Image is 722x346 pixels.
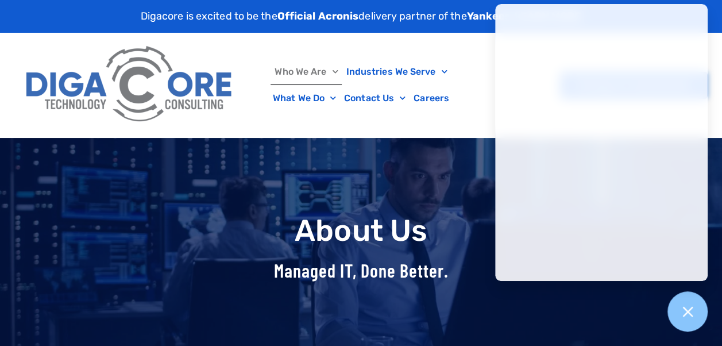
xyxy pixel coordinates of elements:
iframe: Chatgenie Messenger [495,4,708,281]
strong: Yankees [467,10,511,22]
nav: Menu [245,59,476,112]
a: Contact Us [340,85,410,112]
a: Who We Are [271,59,342,85]
a: What We Do [269,85,340,112]
p: Digacore is excited to be the delivery partner of the . [141,9,582,24]
h1: About Us [6,214,716,247]
strong: Official Acronis [277,10,359,22]
span: Managed IT, Done Better. [274,259,449,281]
img: Digacore Logo [20,39,240,132]
a: Industries We Serve [342,59,451,85]
a: Careers [410,85,453,112]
